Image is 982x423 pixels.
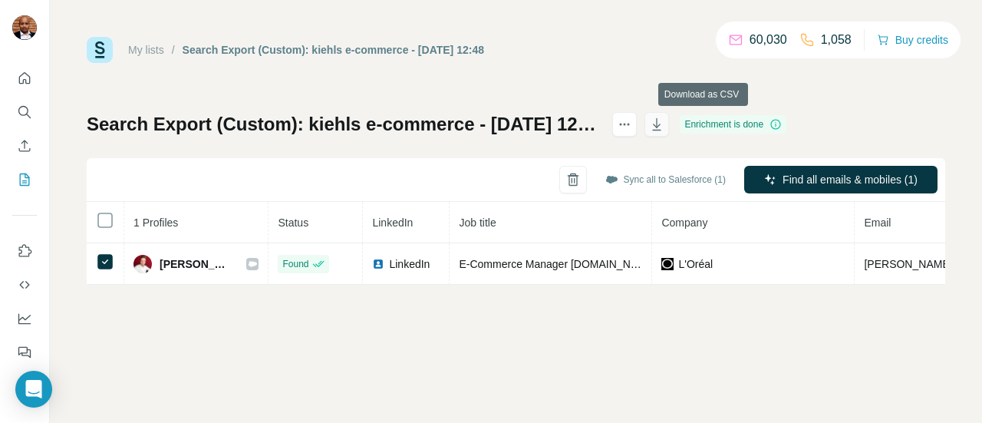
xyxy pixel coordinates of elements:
[133,216,178,229] span: 1 Profiles
[877,29,948,51] button: Buy credits
[12,237,37,265] button: Use Surfe on LinkedIn
[87,112,598,137] h1: Search Export (Custom): kiehls e-commerce - [DATE] 12:48
[678,256,713,272] span: L'Oréal
[661,258,674,270] img: company-logo
[680,115,786,134] div: Enrichment is done
[459,216,496,229] span: Job title
[278,216,308,229] span: Status
[595,168,736,191] button: Sync all to Salesforce (1)
[783,172,918,187] span: Find all emails & mobiles (1)
[821,31,852,49] p: 1,058
[12,339,37,366] button: Feedback
[12,305,37,332] button: Dashboard
[12,64,37,92] button: Quick start
[459,258,657,270] span: E-Commerce Manager [DOMAIN_NAME]
[12,98,37,126] button: Search
[282,257,308,271] span: Found
[744,166,938,193] button: Find all emails & mobiles (1)
[87,37,113,63] img: Surfe Logo
[389,256,430,272] span: LinkedIn
[612,112,637,137] button: actions
[12,132,37,160] button: Enrich CSV
[15,371,52,408] div: Open Intercom Messenger
[661,216,707,229] span: Company
[12,15,37,40] img: Avatar
[160,256,231,272] span: [PERSON_NAME]
[128,44,164,56] a: My lists
[864,216,891,229] span: Email
[133,255,152,273] img: Avatar
[12,166,37,193] button: My lists
[750,31,787,49] p: 60,030
[12,271,37,299] button: Use Surfe API
[372,258,384,270] img: LinkedIn logo
[372,216,413,229] span: LinkedIn
[172,42,175,58] li: /
[183,42,484,58] div: Search Export (Custom): kiehls e-commerce - [DATE] 12:48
